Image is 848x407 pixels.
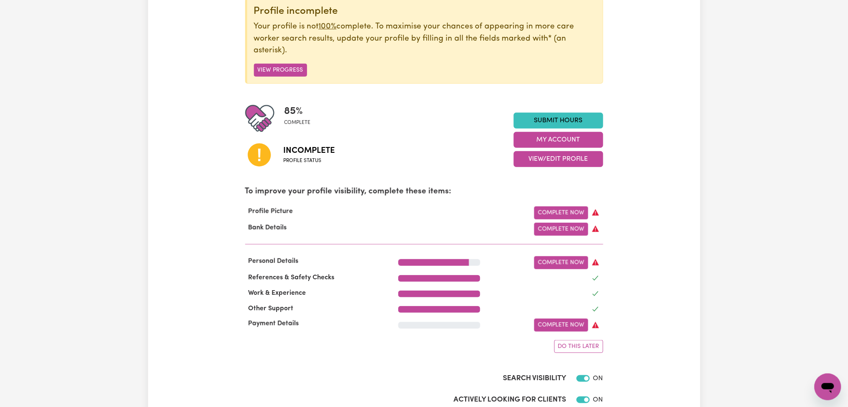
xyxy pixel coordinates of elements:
iframe: Button to launch messaging window [815,374,841,400]
u: 100% [319,23,337,31]
a: Submit Hours [514,113,603,129]
label: Actively Looking for Clients [454,394,566,405]
span: Work & Experience [245,290,310,296]
span: Other Support [245,305,297,312]
span: Payment Details [245,320,302,327]
span: complete [284,119,311,126]
span: ON [593,397,603,403]
span: Personal Details [245,258,302,265]
span: Profile status [284,157,335,165]
span: 85 % [284,104,311,119]
span: Incomplete [284,144,335,157]
div: Profile completeness: 85% [284,104,318,133]
button: My Account [514,132,603,148]
label: Search Visibility [503,373,566,384]
a: Complete Now [534,206,588,219]
button: View/Edit Profile [514,151,603,167]
span: References & Safety Checks [245,274,338,281]
div: Profile incomplete [254,5,596,18]
button: Do this later [554,340,603,353]
span: ON [593,375,603,382]
span: Profile Picture [245,208,297,215]
p: Your profile is not complete. To maximise your chances of appearing in more care worker search re... [254,21,596,57]
p: To improve your profile visibility, complete these items: [245,186,603,198]
span: Do this later [558,343,599,350]
a: Complete Now [534,319,588,332]
span: Bank Details [245,224,290,231]
a: Complete Now [534,256,588,269]
button: View Progress [254,64,307,77]
a: Complete Now [534,223,588,236]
